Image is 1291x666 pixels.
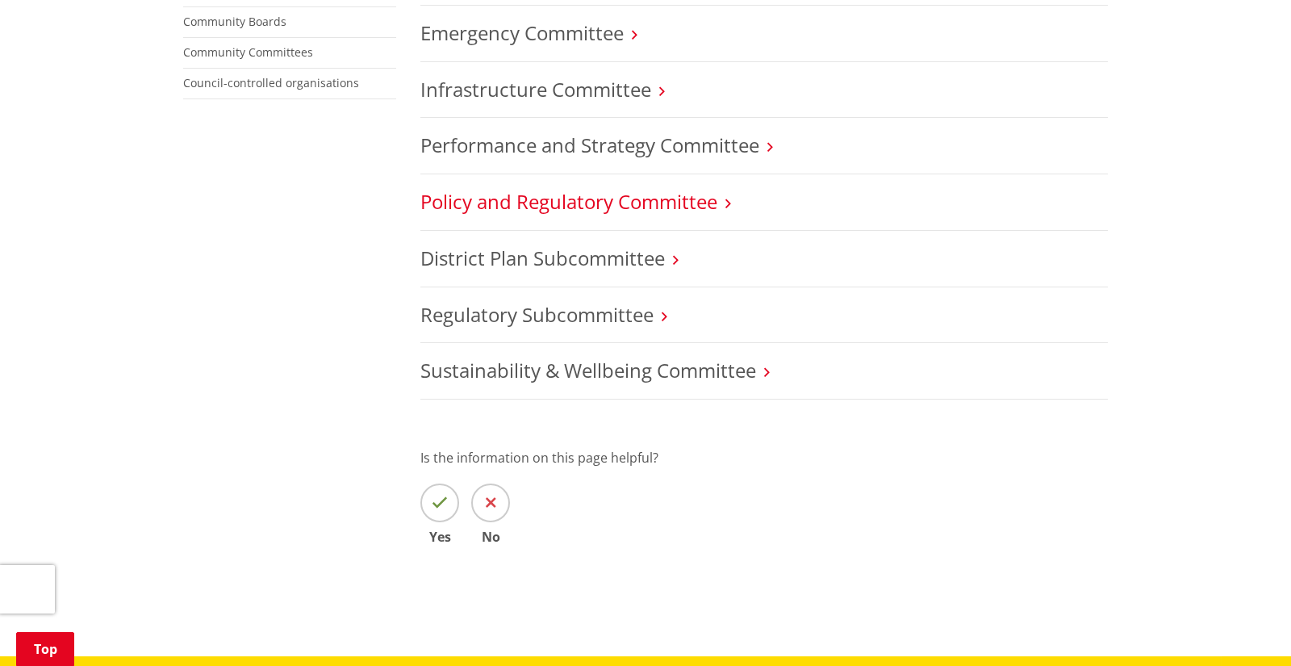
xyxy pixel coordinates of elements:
[420,301,654,328] a: Regulatory Subcommittee
[420,245,665,271] a: District Plan Subcommittee
[16,632,74,666] a: Top
[420,132,759,158] a: Performance and Strategy Committee
[420,188,717,215] a: Policy and Regulatory Committee
[183,75,359,90] a: Council-controlled organisations
[471,530,510,543] span: No
[183,44,313,60] a: Community Committees
[1217,598,1275,656] iframe: Messenger Launcher
[420,530,459,543] span: Yes
[420,76,651,103] a: Infrastructure Committee
[420,448,1108,467] p: Is the information on this page helpful?
[183,14,286,29] a: Community Boards
[420,19,624,46] a: Emergency Committee
[420,357,756,383] a: Sustainability & Wellbeing Committee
